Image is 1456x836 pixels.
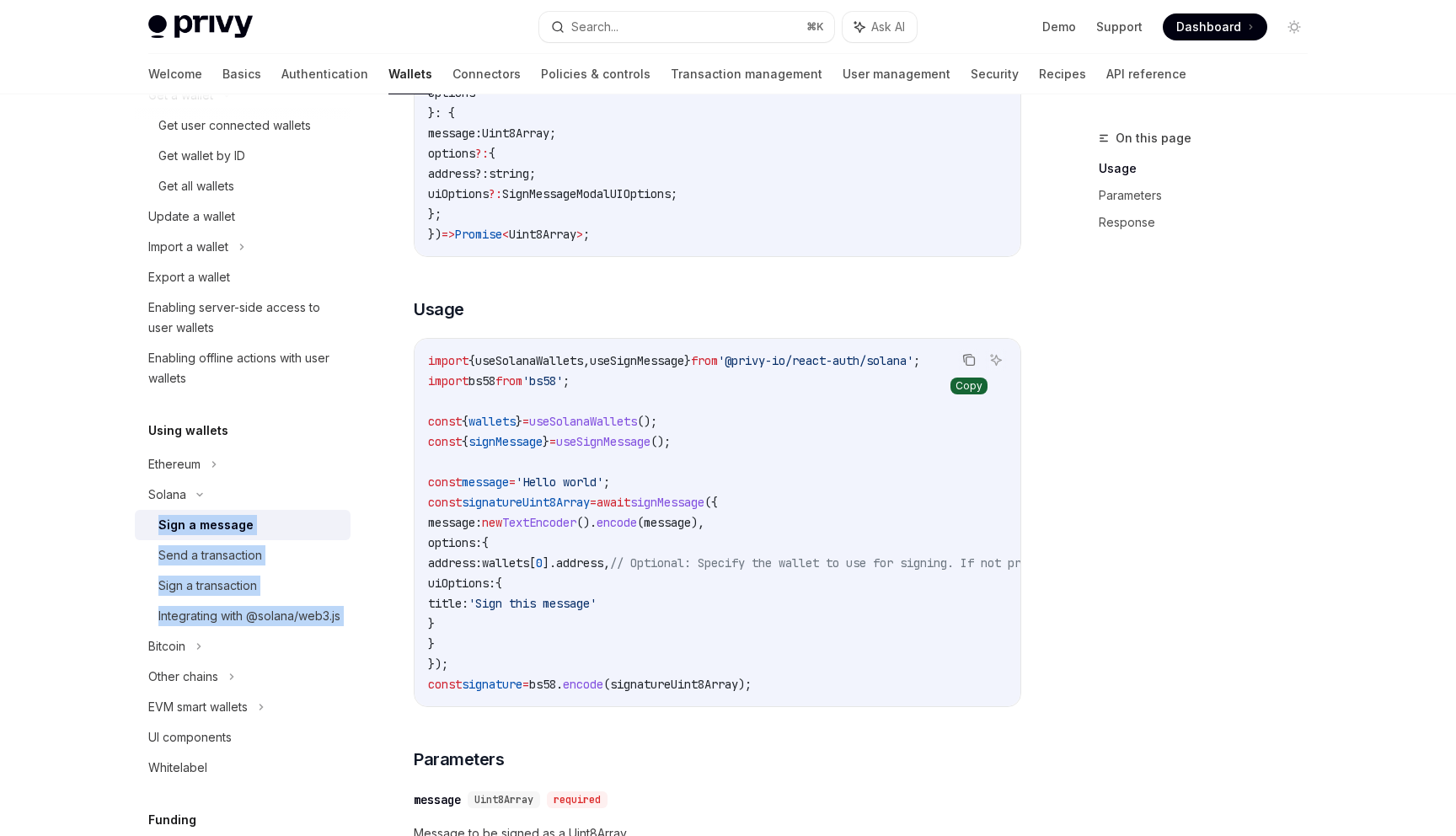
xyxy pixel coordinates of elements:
[158,146,245,166] div: Get wallet by ID
[414,748,504,771] span: Parameters
[158,515,254,535] div: Sign a message
[442,227,455,242] span: =>
[135,753,351,783] a: Whitelabel
[135,343,351,394] a: Enabling offline actions with user wallets
[148,454,201,474] div: Ethereum
[489,146,495,161] span: {
[148,758,207,778] div: Whitelabel
[541,54,650,94] a: Policies & controls
[610,677,738,692] span: signatureUint8Array
[1099,155,1321,182] a: Usage
[489,186,502,201] span: ?:
[462,434,468,449] span: {
[502,227,509,242] span: <
[428,596,468,611] span: title:
[691,353,718,368] span: from
[135,110,351,141] a: Get user connected wallets
[563,373,570,389] span: ;
[603,555,610,571] span: ,
[543,555,556,571] span: ].
[1106,54,1186,94] a: API reference
[1039,54,1086,94] a: Recipes
[462,495,590,510] span: signatureUint8Array
[495,576,502,591] span: {
[135,171,351,201] a: Get all wallets
[547,791,608,808] div: required
[549,126,556,141] span: ;
[985,349,1007,371] button: Ask AI
[158,545,262,565] div: Send a transaction
[135,540,351,571] a: Send a transaction
[428,474,462,490] span: const
[1099,182,1321,209] a: Parameters
[603,474,610,490] span: ;
[468,596,597,611] span: 'Sign this message'
[468,373,495,389] span: bs58
[495,373,522,389] span: from
[135,141,351,171] a: Get wallet by ID
[148,297,340,338] div: Enabling server-side access to user wallets
[576,515,597,530] span: ().
[281,54,368,94] a: Authentication
[1116,128,1191,148] span: On this page
[516,414,522,429] span: }
[158,115,311,136] div: Get user connected wallets
[950,378,988,394] div: Copy
[135,510,351,540] a: Sign a message
[704,495,718,510] span: ({
[684,353,691,368] span: }
[428,495,462,510] span: const
[428,373,468,389] span: import
[522,414,529,429] span: =
[571,17,618,37] div: Search...
[428,576,495,591] span: uiOptions:
[388,54,432,94] a: Wallets
[597,515,637,530] span: encode
[536,555,543,571] span: 0
[148,206,235,227] div: Update a wallet
[158,576,257,596] div: Sign a transaction
[871,19,905,35] span: Ask AI
[556,677,563,692] span: .
[630,495,704,510] span: signMessage
[529,555,536,571] span: [
[428,656,448,672] span: });
[718,353,913,368] span: '@privy-io/react-auth/solana'
[482,535,489,550] span: {
[468,353,475,368] span: {
[428,535,482,550] span: options:
[428,126,482,141] span: message:
[428,414,462,429] span: const
[843,12,917,42] button: Ask AI
[475,353,583,368] span: useSolanaWallets
[135,292,351,343] a: Enabling server-side access to user wallets
[148,15,253,39] img: light logo
[468,414,516,429] span: wallets
[462,414,468,429] span: {
[428,515,482,530] span: message:
[158,176,234,196] div: Get all wallets
[543,434,549,449] span: }
[590,495,597,510] span: =
[583,353,590,368] span: ,
[135,201,351,232] a: Update a wallet
[971,54,1019,94] a: Security
[691,515,704,530] span: ),
[549,434,556,449] span: =
[462,474,509,490] span: message
[135,722,351,753] a: UI components
[958,349,980,371] button: Copy the contents from the code block
[482,126,549,141] span: Uint8Array
[590,353,684,368] span: useSignMessage
[556,555,603,571] span: address
[428,677,462,692] span: const
[428,555,482,571] span: address:
[468,434,543,449] span: signMessage
[644,515,691,530] span: message
[529,677,556,692] span: bs58
[556,434,650,449] span: useSignMessage
[637,414,657,429] span: ();
[452,54,521,94] a: Connectors
[148,54,202,94] a: Welcome
[502,515,576,530] span: TextEncoder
